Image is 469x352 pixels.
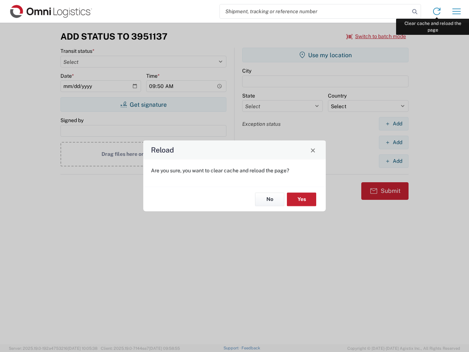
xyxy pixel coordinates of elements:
button: Close [308,145,318,155]
button: Yes [287,192,316,206]
input: Shipment, tracking or reference number [220,4,410,18]
p: Are you sure, you want to clear cache and reload the page? [151,167,318,174]
h4: Reload [151,145,174,155]
button: No [255,192,284,206]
